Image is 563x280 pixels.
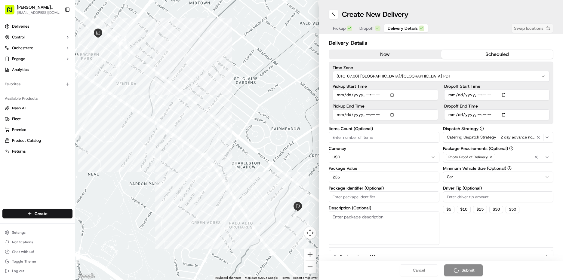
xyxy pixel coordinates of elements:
label: Minimum Vehicle Size (Optional) [443,166,554,170]
span: • [50,93,52,98]
span: Analytics [12,67,29,72]
span: Settings [12,230,26,235]
a: Nash AI [5,105,70,111]
div: Start new chat [27,57,99,63]
a: Open this area in Google Maps (opens a new window) [77,272,97,280]
button: Control [2,32,72,42]
input: Enter driver tip amount [443,191,554,202]
button: Zoom out [304,261,316,273]
label: Driver Tip (Optional) [443,186,554,190]
img: 1738778727109-b901c2ba-d612-49f7-a14d-d897ce62d23f [13,57,23,68]
button: $30 [489,206,503,213]
a: Deliveries [2,22,72,31]
span: [PERSON_NAME] [19,109,49,114]
label: Pickup End Time [333,104,438,108]
span: Knowledge Base [12,134,46,140]
label: Dropoff Start Time [444,84,550,88]
img: Mary LaPlaca [6,104,16,113]
button: Log out [2,267,72,275]
span: Dropoff [359,25,374,31]
span: [DATE] [53,109,66,114]
span: Deliveries [12,24,29,29]
span: Returns [12,149,26,154]
button: Dispatch Strategy [480,126,484,131]
div: 💻 [51,135,56,140]
label: Dispatch Strategy [443,126,554,131]
span: • [50,109,52,114]
label: Currency [329,146,439,151]
span: Nash AI [12,105,26,111]
span: Pylon [60,149,73,154]
a: Product Catalog [5,138,70,143]
button: [EMAIL_ADDRESS][DOMAIN_NAME] [17,10,60,15]
button: $15 [473,206,487,213]
button: Settings [2,228,72,237]
button: Package Requirements (Optional) [509,146,513,151]
h1: Create New Delivery [342,10,408,19]
button: now [329,50,441,59]
label: Pickup Start Time [333,84,438,88]
label: Time Zone [333,65,549,70]
span: Catering Dispatch Strategy - 2 day advance notice [447,135,535,140]
a: Powered byPylon [42,149,73,154]
button: Catering Dispatch Strategy - 2 day advance notice [443,132,554,143]
button: Engage [2,54,72,64]
a: Promise [5,127,70,132]
span: Fleet [12,116,21,122]
img: 1736555255976-a54dd68f-1ca7-489b-9aae-adbdc363a1c4 [12,93,17,98]
img: Nash [6,6,18,18]
span: Orchestrate [12,45,33,51]
span: API Documentation [57,134,97,140]
span: Photo Proof of Delivery [448,155,488,160]
button: [PERSON_NAME] Markets[EMAIL_ADDRESS][DOMAIN_NAME] [2,2,62,17]
label: Dropoff End Time [444,104,550,108]
button: Notifications [2,238,72,246]
span: Product Catalog [12,138,41,143]
span: [PERSON_NAME] [19,93,49,98]
button: Returns [2,147,72,156]
div: We're available if you need us! [27,63,83,68]
button: Orchestrate [2,43,72,53]
button: $50 [506,206,519,213]
button: Start new chat [102,59,109,66]
button: Keyboard shortcuts [215,276,241,280]
button: Zoom in [304,248,316,260]
button: Create [2,209,72,218]
button: Fleet [2,114,72,124]
label: Description (Optional) [329,206,439,210]
button: Minimum Vehicle Size (Optional) [507,166,512,170]
button: Nash AI [2,103,72,113]
img: Angelique Valdez [6,87,16,97]
div: Available Products [2,94,72,103]
label: Package Requirements (Optional) [443,146,554,151]
h2: Delivery Details [329,39,553,47]
span: Promise [12,127,26,132]
button: [PERSON_NAME] Markets [17,4,60,10]
div: 📗 [6,135,11,140]
input: Enter number of items [329,132,439,143]
button: Map camera controls [304,227,316,239]
input: Enter package value [329,172,439,182]
label: Package Value [329,166,439,170]
a: Fleet [5,116,70,122]
img: Google [77,272,97,280]
input: Got a question? Start typing here... [16,39,108,45]
button: scheduled [441,50,553,59]
label: Package Identifier (Optional) [329,186,439,190]
button: See all [93,77,109,84]
label: Items Count (Optional) [329,126,439,131]
button: Toggle Theme [2,257,72,266]
span: [DATE] [53,93,66,98]
label: Package Items ( 0 ) [340,254,375,260]
button: Photo Proof of Delivery [443,152,554,163]
button: $10 [457,206,471,213]
button: Promise [2,125,72,135]
span: Pickup [333,25,346,31]
span: Map data ©2025 Google [245,276,278,279]
span: Delivery Details [388,25,418,31]
span: Chat with us! [12,249,34,254]
button: $5 [443,206,454,213]
span: Toggle Theme [12,259,36,264]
